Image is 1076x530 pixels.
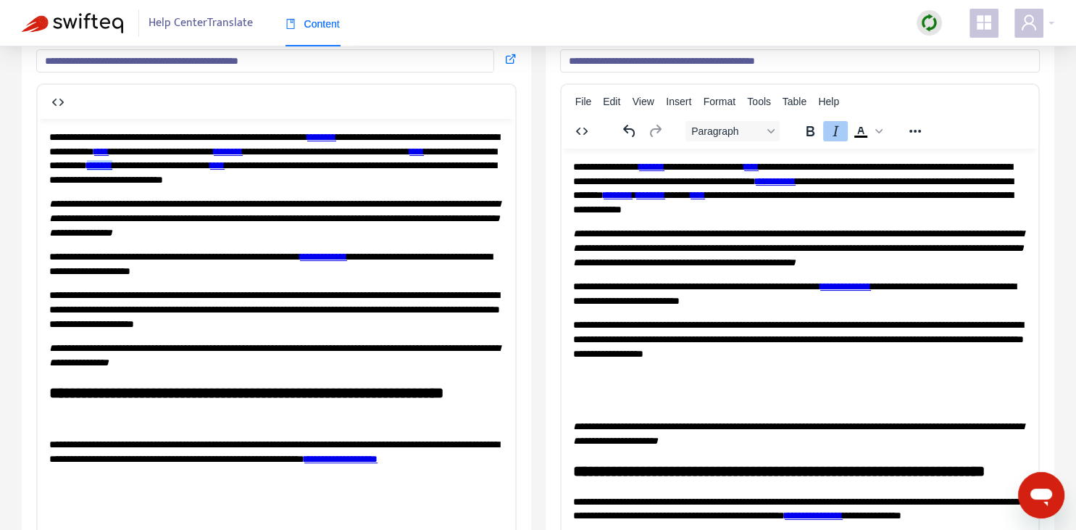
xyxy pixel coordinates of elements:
[603,96,620,107] span: Edit
[704,96,735,107] span: Format
[666,96,691,107] span: Insert
[975,14,993,31] span: appstore
[1018,472,1064,518] iframe: Button to launch messaging window
[633,96,654,107] span: View
[903,121,927,141] button: Reveal or hide additional toolbar items
[685,121,780,141] button: Block Paragraph
[575,96,592,107] span: File
[783,96,806,107] span: Table
[149,9,253,37] span: Help Center Translate
[691,125,762,137] span: Paragraph
[285,18,340,30] span: Content
[285,19,296,29] span: book
[920,14,938,32] img: sync.dc5367851b00ba804db3.png
[848,121,885,141] div: Text color Black
[823,121,848,141] button: Italic
[643,121,667,141] button: Redo
[818,96,839,107] span: Help
[747,96,771,107] span: Tools
[1020,14,1038,31] span: user
[617,121,642,141] button: Undo
[798,121,822,141] button: Bold
[22,13,123,33] img: Swifteq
